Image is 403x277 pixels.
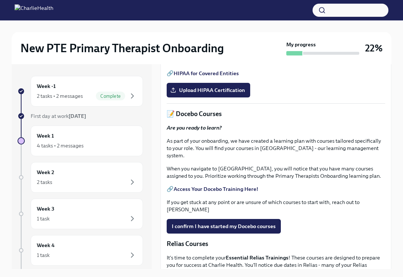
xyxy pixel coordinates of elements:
span: Upload HIPAA Certification [172,86,245,94]
h3: 22% [365,42,383,55]
p: Relias Courses [167,239,385,248]
h6: Week 1 [37,132,54,140]
a: Access Your Docebo Training Here! [174,186,258,192]
a: Week 31 task [18,199,143,229]
h6: Week 4 [37,241,55,249]
p: If you get stuck at any point or are unsure of which courses to start with, reach out to [PERSON_... [167,199,385,213]
div: 4 tasks • 2 messages [37,142,84,149]
button: I confirm I have started my Docebo courses [167,219,281,234]
span: Complete [96,93,125,99]
img: CharlieHealth [15,4,53,16]
label: Upload HIPAA Certification [167,83,250,97]
p: As part of your onboarding, we have created a learning plan with courses tailored specifically to... [167,137,385,159]
p: When you navigate to [GEOGRAPHIC_DATA], you will notice that you have many courses assigned to yo... [167,165,385,180]
h6: Week 3 [37,205,54,213]
h6: Week -1 [37,82,56,90]
h6: Week 2 [37,168,54,176]
a: Week 22 tasks [18,162,143,193]
span: I confirm I have started my Docebo courses [172,223,276,230]
a: Week 14 tasks • 2 messages [18,126,143,156]
strong: Essential Relias Trainings [226,254,288,261]
p: 🔗 [167,70,385,77]
div: 2 tasks [37,178,52,186]
p: 🔗 [167,185,385,193]
a: Week 41 task [18,235,143,266]
div: 2 tasks • 2 messages [37,92,83,100]
div: 1 task [37,215,50,222]
div: 1 task [37,251,50,259]
a: First day at work[DATE] [18,112,143,120]
a: Week -12 tasks • 2 messagesComplete [18,76,143,107]
a: HIPAA for Covered Entities [174,70,239,77]
p: 📝 Docebo Courses [167,109,385,118]
h2: New PTE Primary Therapist Onboarding [20,41,224,55]
strong: Are you ready to learn? [167,124,222,131]
strong: My progress [286,41,316,48]
span: First day at work [31,113,86,119]
strong: [DATE] [69,113,86,119]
